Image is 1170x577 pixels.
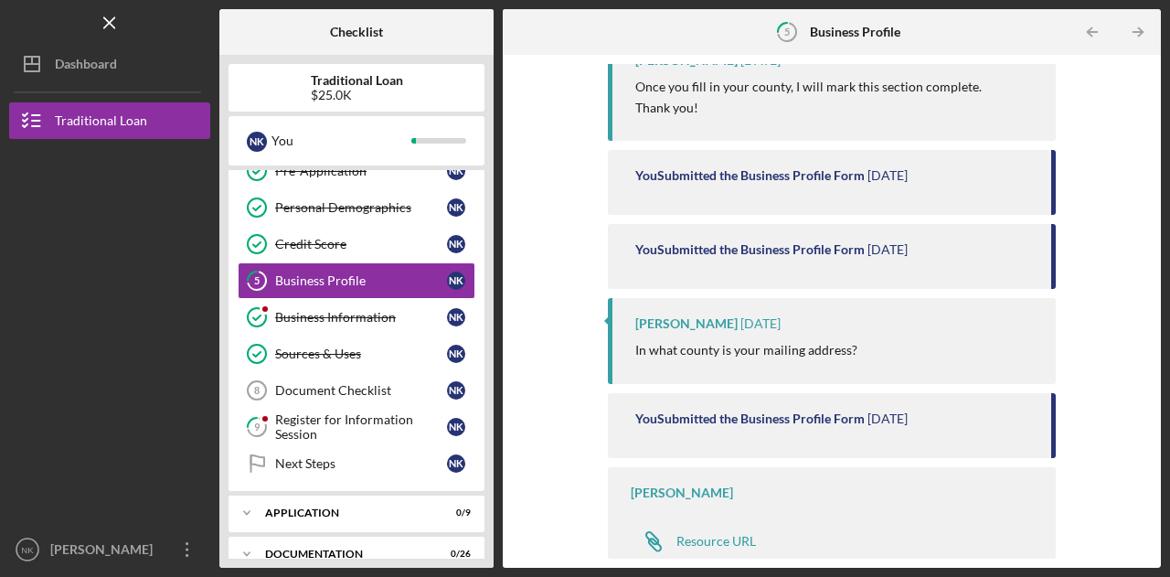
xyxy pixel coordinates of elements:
[275,273,447,288] div: Business Profile
[55,102,147,144] div: Traditional Loan
[867,168,908,183] time: 2025-09-07 13:51
[311,73,403,88] b: Traditional Loan
[438,549,471,560] div: 0 / 26
[275,200,447,215] div: Personal Demographics
[9,46,210,82] button: Dashboard
[275,412,447,442] div: Register for Information Session
[238,336,475,372] a: Sources & UsesNK
[238,299,475,336] a: Business InformationNK
[447,345,465,363] div: N K
[635,242,865,257] div: You Submitted the Business Profile Form
[254,385,260,396] tspan: 8
[867,411,908,426] time: 2025-08-22 16:13
[447,418,465,436] div: N K
[21,545,34,555] text: NK
[247,132,267,152] div: N K
[238,226,475,262] a: Credit ScoreNK
[635,316,738,331] div: [PERSON_NAME]
[238,372,475,409] a: 8Document ChecklistNK
[330,25,383,39] b: Checklist
[311,88,403,102] div: $25.0K
[631,523,756,560] a: Resource URL
[447,272,465,290] div: N K
[254,275,260,287] tspan: 5
[238,189,475,226] a: Personal DemographicsNK
[784,26,790,37] tspan: 5
[275,456,447,471] div: Next Steps
[9,102,210,139] button: Traditional Loan
[438,508,471,518] div: 0 / 9
[447,454,465,473] div: N K
[275,237,447,251] div: Credit Score
[275,347,447,361] div: Sources & Uses
[254,422,261,433] tspan: 9
[271,125,411,156] div: You
[740,316,781,331] time: 2025-08-25 19:28
[275,383,447,398] div: Document Checklist
[810,25,900,39] b: Business Profile
[265,549,425,560] div: Documentation
[635,77,982,97] p: Once you fill in your county, I will mark this section complete.
[676,534,756,549] div: Resource URL
[275,310,447,325] div: Business Information
[238,445,475,482] a: Next StepsNK
[55,46,117,87] div: Dashboard
[238,153,475,189] a: Pre-ApplicationNK
[631,486,733,500] div: [PERSON_NAME]
[238,409,475,445] a: 9Register for Information SessionNK
[635,340,857,360] p: In what county is your mailing address?
[447,235,465,253] div: N K
[447,308,465,326] div: N K
[447,198,465,217] div: N K
[447,381,465,400] div: N K
[447,162,465,180] div: N K
[46,531,165,572] div: [PERSON_NAME]
[265,508,425,518] div: Application
[635,411,865,426] div: You Submitted the Business Profile Form
[275,164,447,178] div: Pre-Application
[9,531,210,568] button: NK[PERSON_NAME]
[867,242,908,257] time: 2025-09-07 13:48
[238,262,475,299] a: 5Business ProfileNK
[635,98,982,118] p: Thank you!
[635,168,865,183] div: You Submitted the Business Profile Form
